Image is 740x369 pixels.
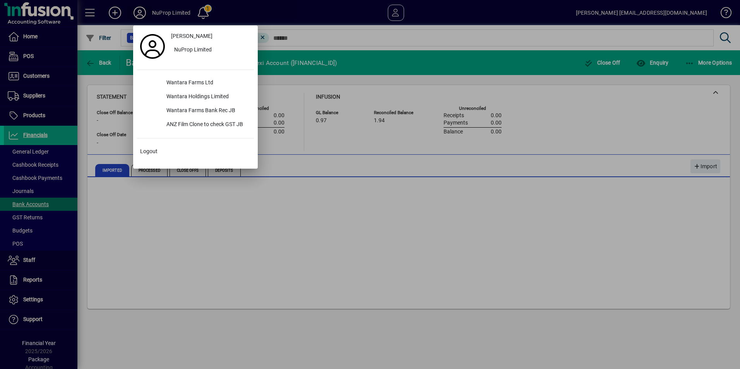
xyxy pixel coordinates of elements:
[160,104,254,118] div: Wantara Farms Bank Rec JB
[160,118,254,132] div: ANZ Film Clone to check GST JB
[137,118,254,132] button: ANZ Film Clone to check GST JB
[160,90,254,104] div: Wantara Holdings Limited
[137,76,254,90] button: Wantara Farms Ltd
[137,145,254,159] button: Logout
[137,104,254,118] button: Wantara Farms Bank Rec JB
[160,76,254,90] div: Wantara Farms Ltd
[137,39,168,53] a: Profile
[168,43,254,57] button: NuProp Limited
[168,29,254,43] a: [PERSON_NAME]
[137,90,254,104] button: Wantara Holdings Limited
[171,32,212,40] span: [PERSON_NAME]
[140,147,158,155] span: Logout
